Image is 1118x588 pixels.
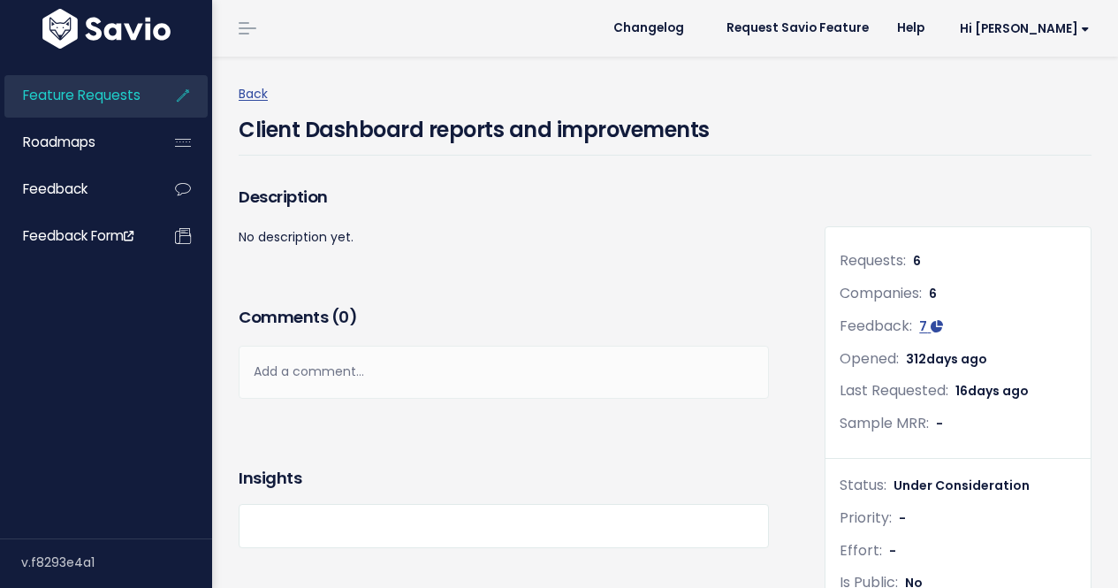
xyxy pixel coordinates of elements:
[338,306,349,328] span: 0
[840,508,892,528] span: Priority:
[926,350,987,368] span: days ago
[239,185,769,210] h3: Description
[955,382,1029,400] span: 16
[613,22,684,34] span: Changelog
[21,539,212,585] div: v.f8293e4a1
[4,122,147,163] a: Roadmaps
[840,413,929,433] span: Sample MRR:
[23,86,141,104] span: Feature Requests
[894,477,1030,494] span: Under Consideration
[960,22,1090,35] span: Hi [PERSON_NAME]
[239,346,769,398] div: Add a comment...
[239,85,268,103] a: Back
[239,105,710,146] h4: Client Dashboard reports and improvements
[883,15,939,42] a: Help
[899,509,906,527] span: -
[840,540,882,561] span: Effort:
[23,133,95,151] span: Roadmaps
[239,466,301,491] h3: Insights
[889,542,896,560] span: -
[4,216,147,256] a: Feedback form
[913,252,921,270] span: 6
[840,283,922,303] span: Companies:
[840,348,899,369] span: Opened:
[23,226,133,245] span: Feedback form
[840,475,886,495] span: Status:
[38,9,175,49] img: logo-white.9d6f32f41409.svg
[968,382,1029,400] span: days ago
[23,179,87,198] span: Feedback
[939,15,1104,42] a: Hi [PERSON_NAME]
[239,226,769,248] p: No description yet.
[840,250,906,271] span: Requests:
[919,317,943,335] a: 7
[4,75,147,116] a: Feature Requests
[4,169,147,210] a: Feedback
[919,317,927,335] span: 7
[239,305,769,330] h3: Comments ( )
[929,285,937,302] span: 6
[906,350,987,368] span: 312
[936,415,943,432] span: -
[712,15,883,42] a: Request Savio Feature
[840,380,948,401] span: Last Requested:
[840,316,912,336] span: Feedback:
